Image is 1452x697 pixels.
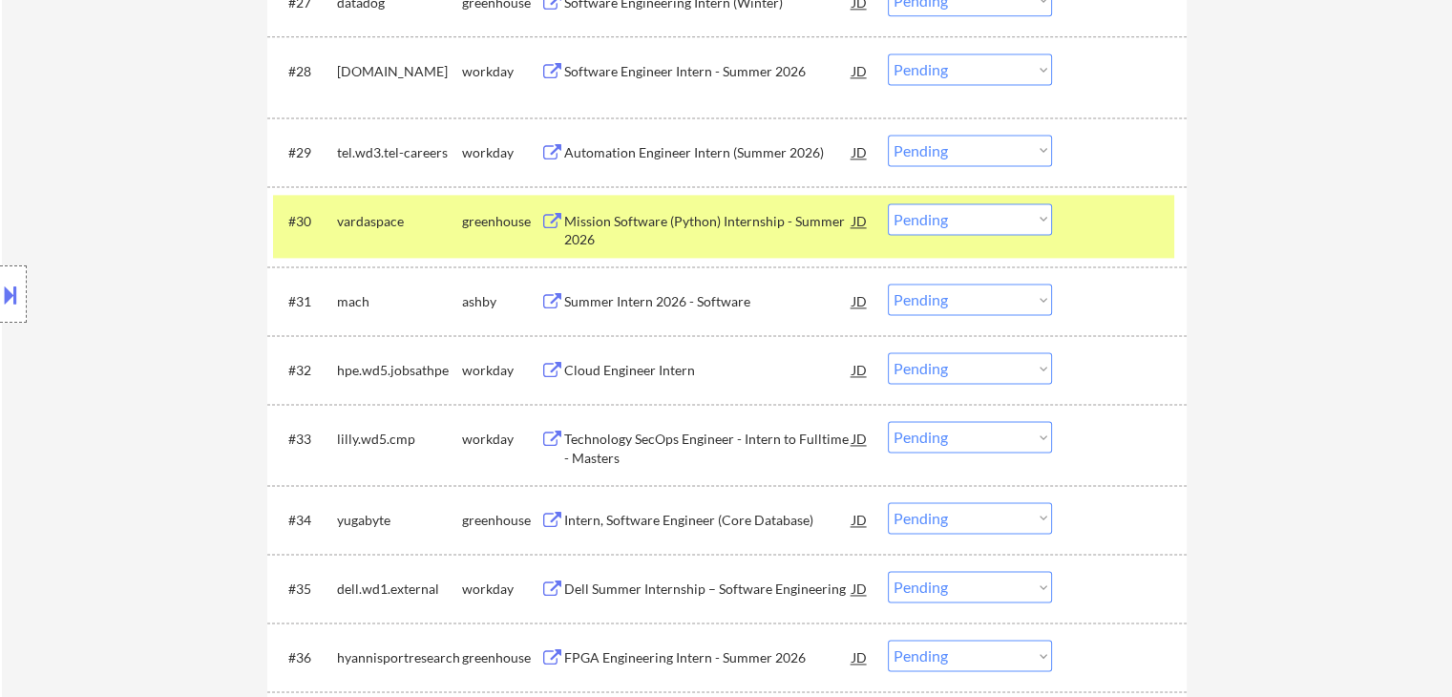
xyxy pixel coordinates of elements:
div: Dell Summer Internship – Software Engineering [564,580,852,599]
div: #34 [288,511,322,530]
div: mach [337,292,462,311]
div: #28 [288,62,322,81]
div: greenhouse [462,212,540,231]
div: JD [851,421,870,455]
div: JD [851,640,870,674]
div: hyannisportresearch [337,648,462,667]
div: JD [851,203,870,238]
div: lilly.wd5.cmp [337,430,462,449]
div: Automation Engineer Intern (Summer 2026) [564,143,852,162]
div: JD [851,352,870,387]
div: Cloud Engineer Intern [564,361,852,380]
div: Summer Intern 2026 - Software [564,292,852,311]
div: Technology SecOps Engineer - Intern to Fulltime - Masters [564,430,852,467]
div: dell.wd1.external [337,580,462,599]
div: Software Engineer Intern - Summer 2026 [564,62,852,81]
div: JD [851,502,870,537]
div: vardaspace [337,212,462,231]
div: workday [462,430,540,449]
div: JD [851,53,870,88]
div: JD [851,571,870,605]
div: tel.wd3.tel-careers [337,143,462,162]
div: Intern, Software Engineer (Core Database) [564,511,852,530]
div: FPGA Engineering Intern - Summer 2026 [564,648,852,667]
div: [DOMAIN_NAME] [337,62,462,81]
div: yugabyte [337,511,462,530]
div: Mission Software (Python) Internship - Summer 2026 [564,212,852,249]
div: greenhouse [462,648,540,667]
div: workday [462,143,540,162]
div: JD [851,284,870,318]
div: greenhouse [462,511,540,530]
div: ashby [462,292,540,311]
div: #36 [288,648,322,667]
div: JD [851,135,870,169]
div: workday [462,580,540,599]
div: workday [462,62,540,81]
div: #35 [288,580,322,599]
div: workday [462,361,540,380]
div: hpe.wd5.jobsathpe [337,361,462,380]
